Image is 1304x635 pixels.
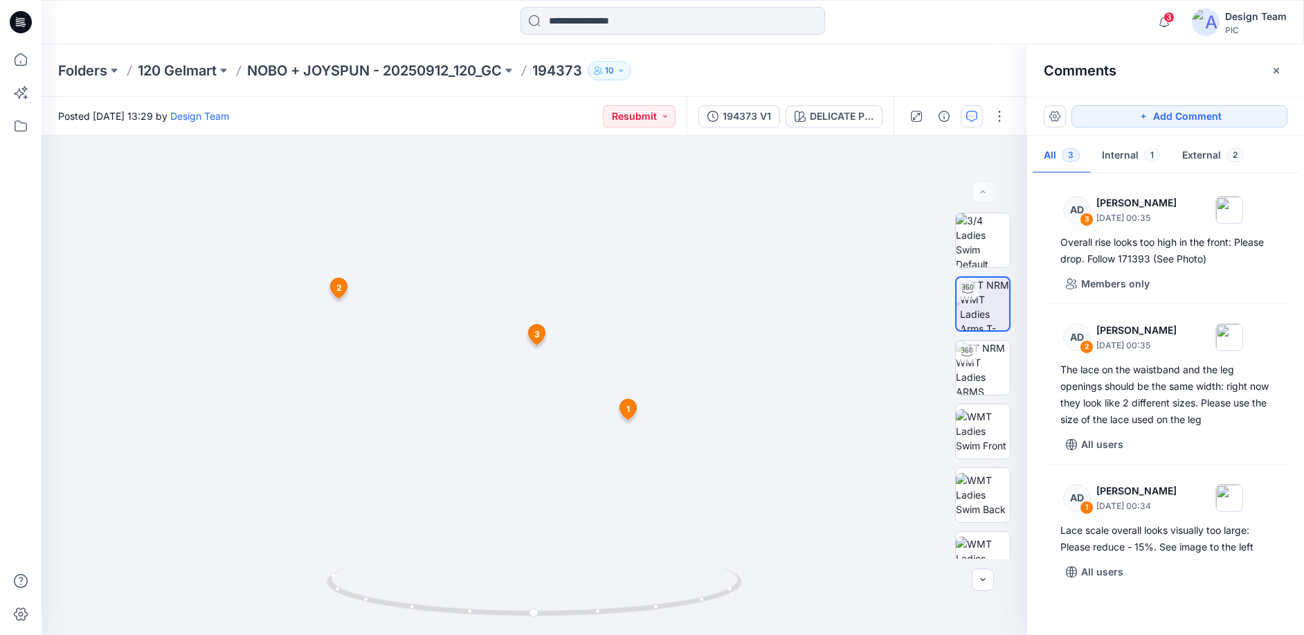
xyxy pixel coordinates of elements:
[1096,339,1177,352] p: [DATE] 00:35
[1192,8,1220,36] img: avatar
[58,61,107,80] a: Folders
[1060,273,1155,295] button: Members only
[1163,12,1175,23] span: 3
[605,63,614,78] p: 10
[170,110,229,122] a: Design Team
[1060,561,1129,583] button: All users
[933,105,955,127] button: Details
[956,213,1010,267] img: 3/4 Ladies Swim Default
[956,409,1010,453] img: WMT Ladies Swim Front
[956,473,1010,517] img: WMT Ladies Swim Back
[1060,433,1129,456] button: All users
[956,341,1010,395] img: TT NRM WMT Ladies ARMS DOWN
[1063,323,1091,351] div: AD
[1144,148,1160,162] span: 1
[1096,483,1177,499] p: [PERSON_NAME]
[1096,195,1177,211] p: [PERSON_NAME]
[1080,340,1094,354] div: 2
[810,109,873,124] div: DELICATE PINK
[786,105,882,127] button: DELICATE PINK
[960,278,1009,330] img: TT NRM WMT Ladies Arms T-POSE
[1071,105,1287,127] button: Add Comment
[1225,8,1287,25] div: Design Team
[1063,196,1091,224] div: AD
[1226,148,1244,162] span: 2
[1062,148,1080,162] span: 3
[1080,213,1094,226] div: 3
[1033,138,1091,174] button: All
[1225,25,1287,35] div: PIC
[588,61,631,80] button: 10
[1096,499,1177,513] p: [DATE] 00:34
[1060,522,1271,555] div: Lace scale overall looks visually too large: Please reduce - 15%. See image to the left
[58,109,229,123] span: Posted [DATE] 13:29 by
[1081,564,1123,580] p: All users
[1081,276,1150,292] p: Members only
[138,61,217,80] a: 120 Gelmart
[1044,62,1116,79] h2: Comments
[1081,436,1123,453] p: All users
[1096,211,1177,225] p: [DATE] 00:35
[698,105,780,127] button: 194373 V1
[1096,322,1177,339] p: [PERSON_NAME]
[247,61,502,80] a: NOBO + JOYSPUN - 20250912_120_GC
[956,537,1010,580] img: WMT Ladies Swim Left
[1063,484,1091,512] div: AD
[1080,501,1094,515] div: 1
[723,109,771,124] div: 194373 V1
[1060,234,1271,267] div: Overall rise looks too high in the front: Please drop. Follow 171393 (See Photo)
[1171,138,1255,174] button: External
[1060,361,1271,428] div: The lace on the waistband and the leg openings should be the same width: right now they look like...
[1091,138,1171,174] button: Internal
[532,61,582,80] p: 194373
